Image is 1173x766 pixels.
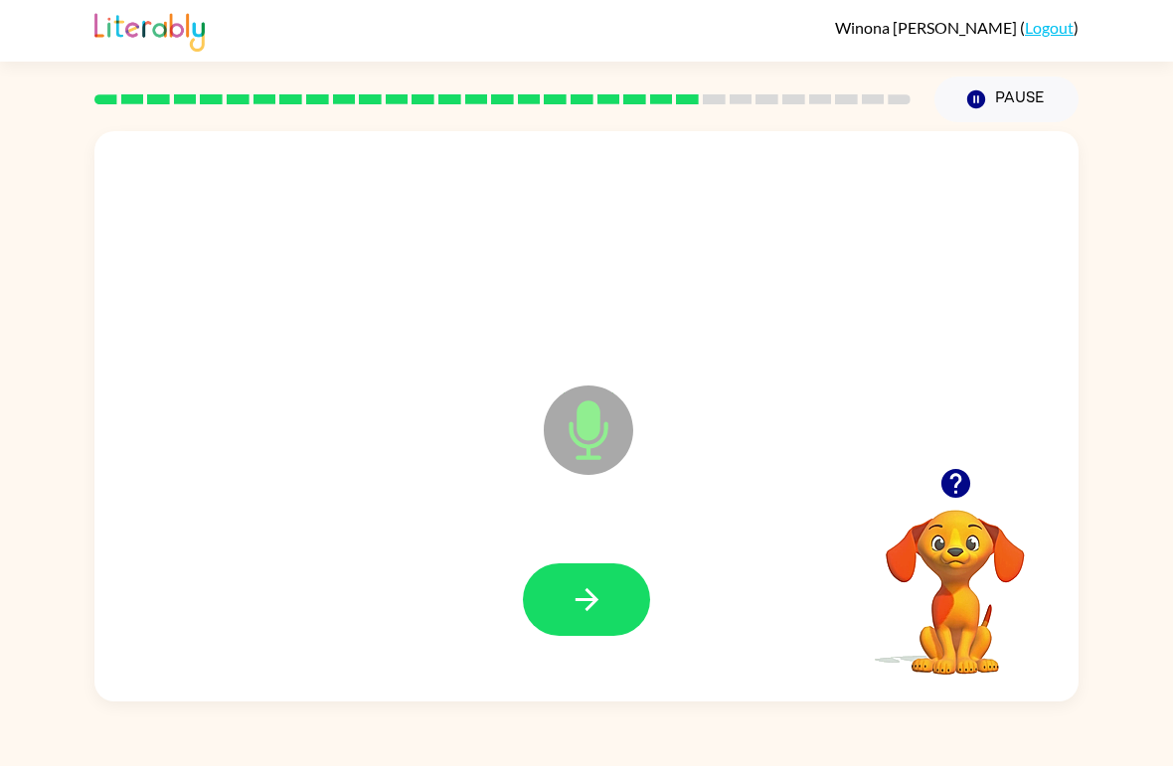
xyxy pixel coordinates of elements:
div: ( ) [835,18,1079,37]
button: Pause [934,77,1079,122]
a: Logout [1025,18,1074,37]
video: Your browser must support playing .mp4 files to use Literably. Please try using another browser. [856,479,1055,678]
span: Winona [PERSON_NAME] [835,18,1020,37]
img: Literably [94,8,205,52]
